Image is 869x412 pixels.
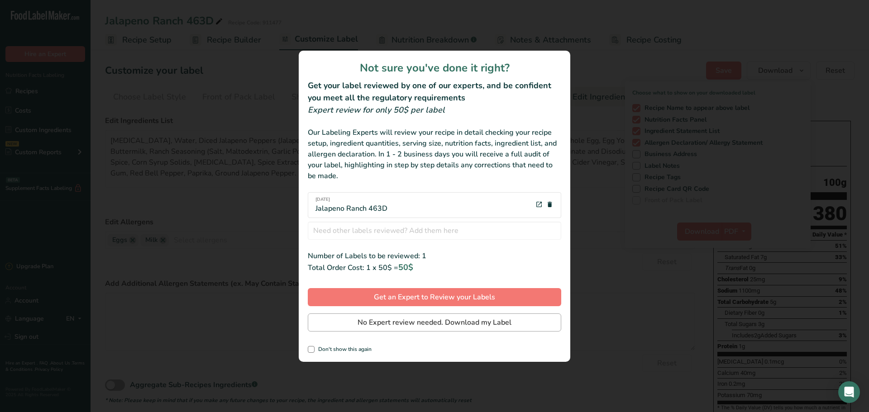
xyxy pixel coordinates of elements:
input: Need other labels reviewed? Add them here [308,222,561,240]
span: No Expert review needed. Download my Label [358,317,511,328]
span: 50$ [398,262,413,273]
div: Number of Labels to be reviewed: 1 [308,251,561,261]
div: Jalapeno Ranch 463D [315,196,387,214]
h1: Not sure you've done it right? [308,60,561,76]
span: Don't show this again [315,346,372,353]
span: [DATE] [315,196,387,203]
button: No Expert review needed. Download my Label [308,313,561,331]
span: Get an Expert to Review your Labels [374,292,495,303]
div: Total Order Cost: 1 x 50$ = [308,261,561,274]
button: Get an Expert to Review your Labels [308,288,561,306]
div: Expert review for only 50$ per label [308,104,561,116]
h2: Get your label reviewed by one of our experts, and be confident you meet all the regulatory requi... [308,80,561,104]
div: Open Intercom Messenger [838,381,860,403]
div: Our Labeling Experts will review your recipe in detail checking your recipe setup, ingredient qua... [308,127,561,181]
